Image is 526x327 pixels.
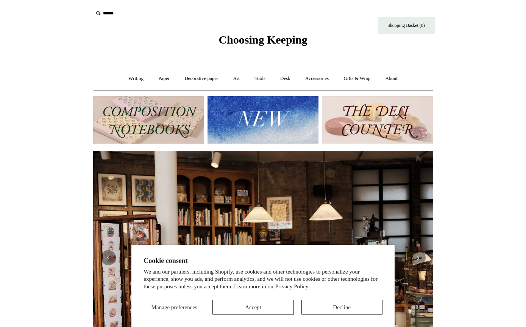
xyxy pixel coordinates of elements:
[273,69,297,89] a: Desk
[219,33,307,46] span: Choosing Keeping
[248,69,272,89] a: Tools
[178,69,225,89] a: Decorative paper
[144,257,382,265] h2: Cookie consent
[378,69,404,89] a: About
[226,69,247,89] a: Art
[322,96,433,144] img: The Deli Counter
[301,300,382,315] button: Decline
[151,69,176,89] a: Paper
[144,268,382,291] p: We and our partners, including Shopify, use cookies and other technologies to personalize your ex...
[93,96,204,144] img: 202302 Composition ledgers.jpg__PID:69722ee6-fa44-49dd-a067-31375e5d54ec
[298,69,336,89] a: Accessories
[410,250,426,265] button: Next
[101,250,116,265] button: Previous
[337,69,377,89] a: Gifts & Wrap
[208,96,318,144] img: New.jpg__PID:f73bdf93-380a-4a35-bcfe-7823039498e1
[212,300,293,315] button: Accept
[122,69,150,89] a: Writing
[378,17,435,34] a: Shopping Basket (0)
[275,283,309,289] a: Privacy Policy
[144,300,205,315] button: Manage preferences
[219,39,307,45] a: Choosing Keeping
[151,304,197,310] span: Manage preferences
